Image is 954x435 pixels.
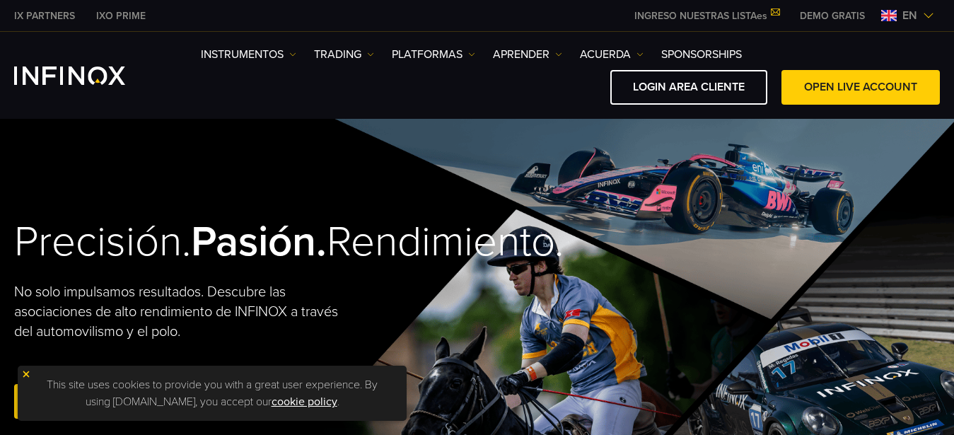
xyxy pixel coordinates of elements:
a: INFINOX [4,8,86,23]
a: INGRESO NUESTRAS LISTAes [624,10,789,22]
h2: Precisión. Rendimiento. [14,216,431,268]
a: INFINOX MENU [789,8,876,23]
p: This site uses cookies to provide you with a great user experience. By using [DOMAIN_NAME], you a... [25,373,400,414]
p: No solo impulsamos resultados. Descubre las asociaciones de alto rendimiento de INFINOX a través ... [14,282,347,342]
img: yellow close icon [21,369,31,379]
a: PLATFORMAS [392,46,475,63]
a: cookie policy [272,395,337,409]
a: INFINOX Logo [14,66,158,85]
span: en [897,7,923,24]
a: Instrumentos [201,46,296,63]
a: INFINOX [86,8,156,23]
strong: Pasión. [191,216,327,267]
a: ACUERDA [580,46,644,63]
a: OPEN LIVE ACCOUNT [781,70,940,105]
a: Abrir cuenta en directo [14,384,206,419]
a: Aprender [493,46,562,63]
a: TRADING [314,46,374,63]
a: SPONSORSHIPS [661,46,742,63]
a: LOGIN AREA CLIENTE [610,70,767,105]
